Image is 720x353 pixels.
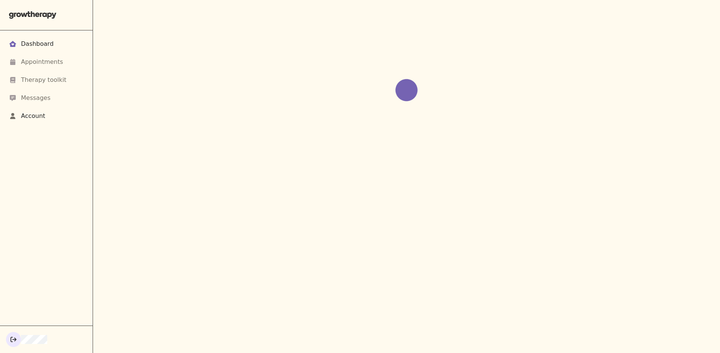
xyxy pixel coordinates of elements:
img: Grow Therapy [9,11,57,19]
div: Messages [21,94,50,103]
a: Therapy toolkit [9,71,84,89]
div: Account [21,112,45,121]
div: Dashboard [21,39,54,48]
a: Appointments [9,53,84,71]
div: Loading [148,18,664,162]
a: Messages [9,89,84,107]
div: Appointments [21,57,63,66]
a: Dashboard [9,35,84,53]
div: Therapy toolkit [21,75,66,84]
a: Account [9,107,84,125]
